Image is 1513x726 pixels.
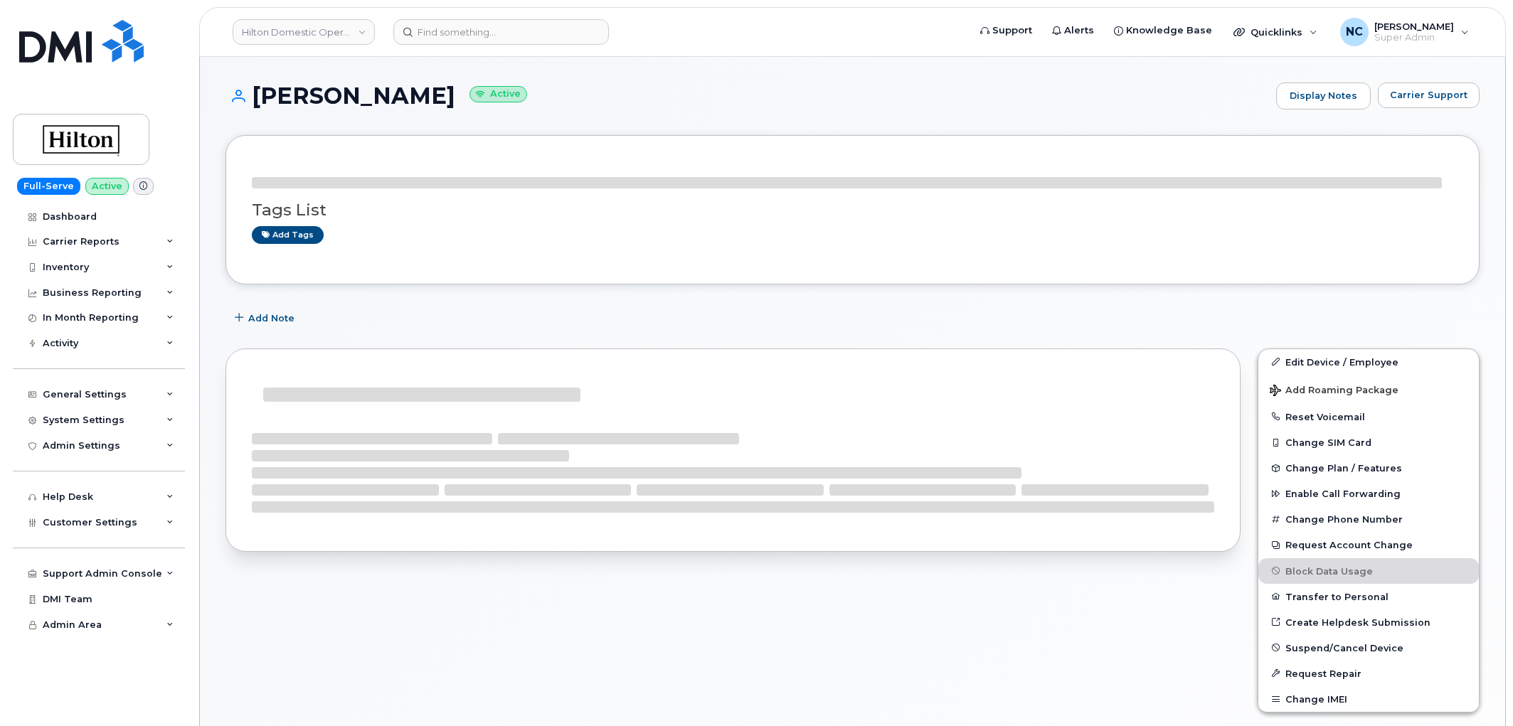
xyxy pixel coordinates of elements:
button: Enable Call Forwarding [1258,481,1479,506]
button: Change IMEI [1258,686,1479,712]
h1: [PERSON_NAME] [225,83,1269,108]
button: Transfer to Personal [1258,584,1479,609]
a: Create Helpdesk Submission [1258,609,1479,635]
span: Add Roaming Package [1270,385,1398,398]
h3: Tags List [252,201,1453,219]
span: Change Plan / Features [1285,463,1402,474]
button: Change Plan / Features [1258,455,1479,481]
button: Block Data Usage [1258,558,1479,584]
button: Reset Voicemail [1258,404,1479,429]
button: Add Note [225,306,307,331]
button: Request Account Change [1258,532,1479,557]
span: Enable Call Forwarding [1285,489,1401,499]
small: Active [469,86,527,102]
button: Suspend/Cancel Device [1258,635,1479,661]
button: Change SIM Card [1258,429,1479,455]
span: Suspend/Cancel Device [1285,642,1403,653]
button: Change Phone Number [1258,506,1479,532]
span: Add Note [248,311,294,325]
a: Add tags [252,226,324,244]
a: Display Notes [1276,82,1371,110]
span: Carrier Support [1390,88,1467,102]
a: Edit Device / Employee [1258,349,1479,375]
button: Request Repair [1258,661,1479,686]
button: Carrier Support [1378,82,1480,108]
button: Add Roaming Package [1258,375,1479,404]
